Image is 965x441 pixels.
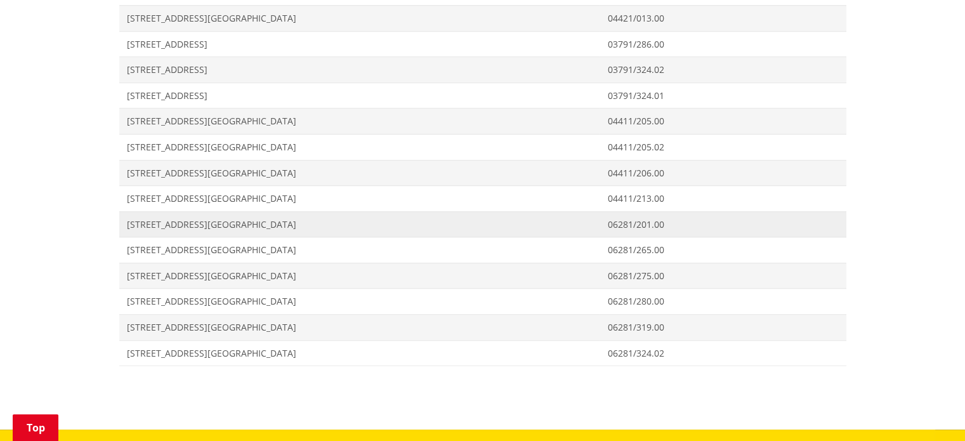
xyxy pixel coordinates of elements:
[607,218,838,231] span: 06281/201.00
[607,12,838,25] span: 04421/013.00
[127,347,593,360] span: [STREET_ADDRESS][GEOGRAPHIC_DATA]
[607,63,838,76] span: 03791/324.02
[119,160,846,186] a: [STREET_ADDRESS][GEOGRAPHIC_DATA] 04411/206.00
[119,109,846,135] a: [STREET_ADDRESS][GEOGRAPHIC_DATA] 04411/205.00
[907,388,952,433] iframe: Messenger Launcher
[607,141,838,154] span: 04411/205.02
[127,167,593,180] span: [STREET_ADDRESS][GEOGRAPHIC_DATA]
[607,167,838,180] span: 04411/206.00
[127,321,593,334] span: [STREET_ADDRESS][GEOGRAPHIC_DATA]
[607,38,838,51] span: 03791/286.00
[607,347,838,360] span: 06281/324.02
[119,263,846,289] a: [STREET_ADDRESS][GEOGRAPHIC_DATA] 06281/275.00
[607,192,838,205] span: 04411/213.00
[607,244,838,256] span: 06281/265.00
[127,141,593,154] span: [STREET_ADDRESS][GEOGRAPHIC_DATA]
[119,5,846,31] a: [STREET_ADDRESS][GEOGRAPHIC_DATA] 04421/013.00
[13,414,58,441] a: Top
[127,38,593,51] span: [STREET_ADDRESS]
[119,186,846,212] a: [STREET_ADDRESS][GEOGRAPHIC_DATA] 04411/213.00
[119,237,846,263] a: [STREET_ADDRESS][GEOGRAPHIC_DATA] 06281/265.00
[127,89,593,102] span: [STREET_ADDRESS]
[127,12,593,25] span: [STREET_ADDRESS][GEOGRAPHIC_DATA]
[607,321,838,334] span: 06281/319.00
[119,134,846,160] a: [STREET_ADDRESS][GEOGRAPHIC_DATA] 04411/205.02
[607,270,838,282] span: 06281/275.00
[127,244,593,256] span: [STREET_ADDRESS][GEOGRAPHIC_DATA]
[119,289,846,315] a: [STREET_ADDRESS][GEOGRAPHIC_DATA] 06281/280.00
[127,270,593,282] span: [STREET_ADDRESS][GEOGRAPHIC_DATA]
[119,340,846,366] a: [STREET_ADDRESS][GEOGRAPHIC_DATA] 06281/324.02
[127,115,593,128] span: [STREET_ADDRESS][GEOGRAPHIC_DATA]
[119,82,846,109] a: [STREET_ADDRESS] 03791/324.01
[127,63,593,76] span: [STREET_ADDRESS]
[119,57,846,83] a: [STREET_ADDRESS] 03791/324.02
[127,218,593,231] span: [STREET_ADDRESS][GEOGRAPHIC_DATA]
[119,31,846,57] a: [STREET_ADDRESS] 03791/286.00
[127,192,593,205] span: [STREET_ADDRESS][GEOGRAPHIC_DATA]
[127,295,593,308] span: [STREET_ADDRESS][GEOGRAPHIC_DATA]
[607,89,838,102] span: 03791/324.01
[607,115,838,128] span: 04411/205.00
[119,211,846,237] a: [STREET_ADDRESS][GEOGRAPHIC_DATA] 06281/201.00
[607,295,838,308] span: 06281/280.00
[119,315,846,341] a: [STREET_ADDRESS][GEOGRAPHIC_DATA] 06281/319.00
